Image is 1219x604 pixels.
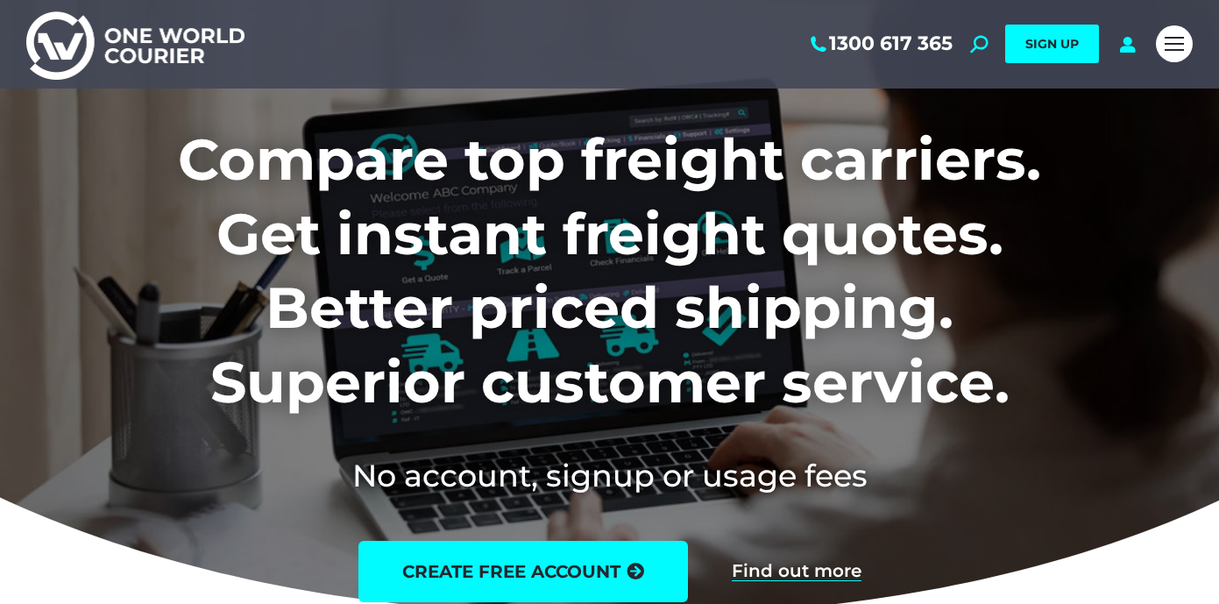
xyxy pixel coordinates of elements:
a: Find out more [732,562,861,581]
a: SIGN UP [1005,25,1099,63]
span: SIGN UP [1025,36,1079,52]
a: create free account [358,541,688,602]
a: 1300 617 365 [807,32,953,55]
h2: No account, signup or usage fees [62,454,1157,497]
img: One World Courier [26,9,245,80]
a: Mobile menu icon [1156,25,1193,62]
h1: Compare top freight carriers. Get instant freight quotes. Better priced shipping. Superior custom... [62,123,1157,419]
